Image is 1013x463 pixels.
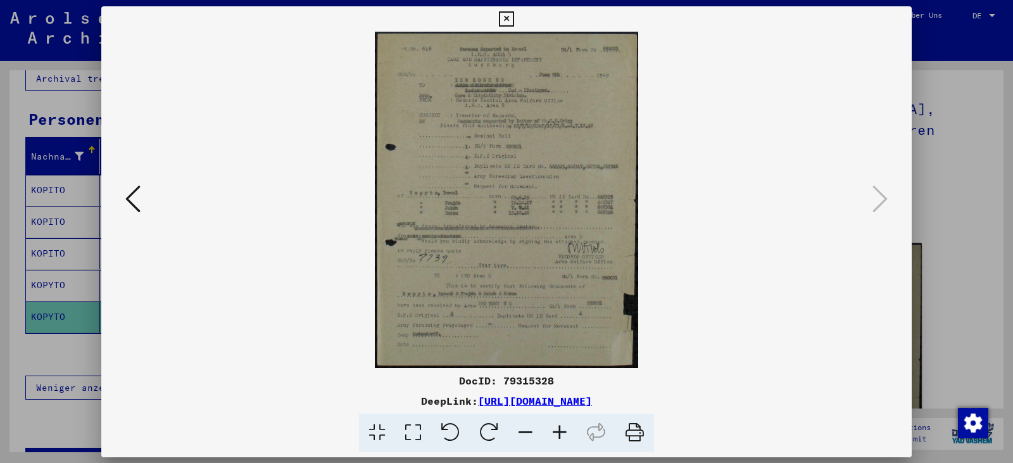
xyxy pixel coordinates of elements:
div: Zustimmung ändern [957,407,988,438]
img: 001.jpg [144,32,869,368]
img: Zustimmung ändern [958,408,988,438]
div: DocID: 79315328 [101,373,912,388]
a: [URL][DOMAIN_NAME] [478,395,592,407]
div: DeepLink: [101,393,912,409]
